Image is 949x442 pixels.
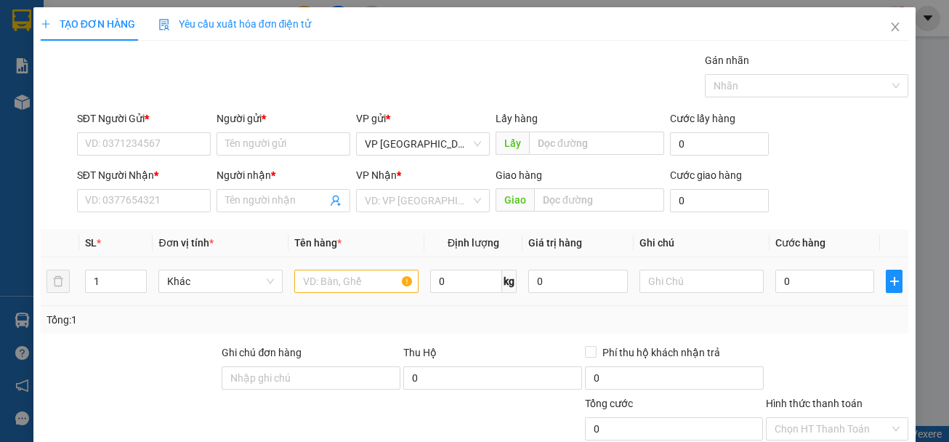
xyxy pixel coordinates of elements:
span: Lấy [496,132,529,155]
input: Cước giao hàng [670,189,769,212]
label: Hình thức thanh toán [766,398,863,409]
input: Ghi Chú [639,270,764,293]
span: SL [85,237,97,249]
button: plus [886,270,902,293]
span: Tên hàng [294,237,342,249]
input: Dọc đường [534,188,664,212]
span: Phí thu hộ khách nhận trả [597,345,726,361]
span: Đơn vị tính [158,237,213,249]
div: VP gửi [356,110,490,126]
span: Khác [167,270,274,292]
span: VP Nha Trang xe Limousine [365,133,481,155]
input: 0 [528,270,628,293]
span: kg [502,270,517,293]
span: Tổng cước [585,398,633,409]
span: VP Nhận [356,169,397,181]
span: Định lượng [448,237,499,249]
th: Ghi chú [634,229,770,257]
label: Ghi chú đơn hàng [222,347,302,358]
span: close [889,21,901,33]
span: Yêu cầu xuất hóa đơn điện tử [158,18,312,30]
span: Giá trị hàng [528,237,582,249]
button: Close [875,7,916,48]
span: TẠO ĐƠN HÀNG [41,18,135,30]
div: SĐT Người Gửi [77,110,211,126]
input: Dọc đường [529,132,664,155]
label: Cước lấy hàng [670,113,735,124]
div: SĐT Người Nhận [77,167,211,183]
span: plus [887,276,902,287]
input: Ghi chú đơn hàng [222,366,400,390]
div: Người gửi [217,110,350,126]
span: Giao [496,188,534,212]
button: delete [47,270,70,293]
span: user-add [330,195,342,206]
span: Thu Hộ [403,347,437,358]
span: Cước hàng [775,237,825,249]
input: Cước lấy hàng [670,132,769,156]
input: VD: Bàn, Ghế [294,270,419,293]
div: Người nhận [217,167,350,183]
label: Cước giao hàng [670,169,742,181]
div: Tổng: 1 [47,312,368,328]
img: icon [158,19,170,31]
span: plus [41,19,51,29]
span: Giao hàng [496,169,542,181]
label: Gán nhãn [705,55,749,66]
span: Lấy hàng [496,113,538,124]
